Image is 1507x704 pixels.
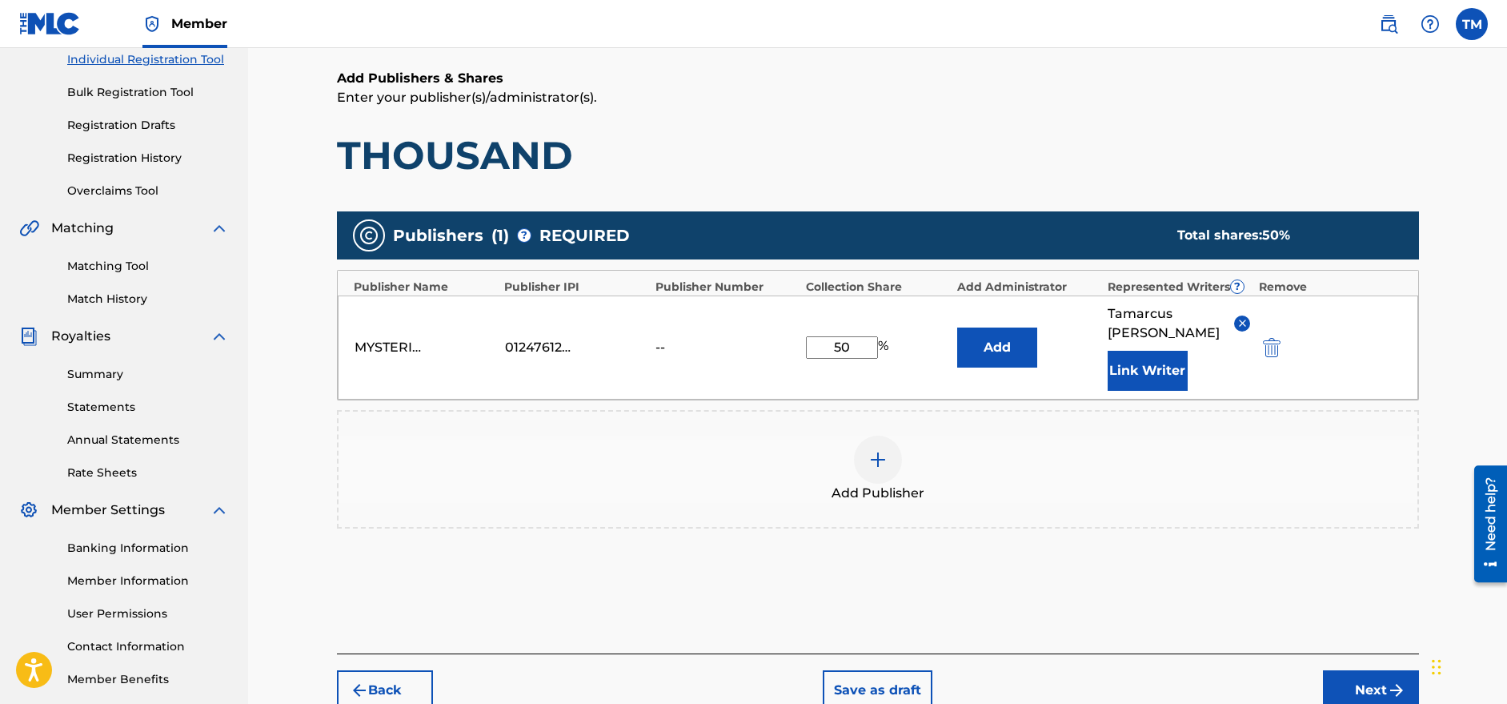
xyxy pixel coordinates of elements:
button: Add [957,328,1037,368]
img: add [868,450,888,469]
div: Publisher Name [354,279,497,296]
a: Member Information [67,573,229,589]
img: help [1421,14,1440,34]
a: Contact Information [67,638,229,655]
span: Royalties [51,327,110,346]
div: Drag [1432,643,1441,691]
a: Summary [67,366,229,383]
a: Matching Tool [67,258,229,275]
a: Individual Registration Tool [67,51,229,68]
p: Enter your publisher(s)/administrator(s). [337,88,1419,107]
img: expand [210,501,229,520]
div: Remove [1259,279,1402,296]
span: Publishers [393,223,483,247]
a: Bulk Registration Tool [67,84,229,101]
span: Tamarcus [PERSON_NAME] [1108,304,1222,343]
img: search [1379,14,1398,34]
span: ? [1231,280,1244,293]
h6: Add Publishers & Shares [337,69,1419,88]
img: Top Rightsholder [142,14,162,34]
img: Member Settings [19,501,38,520]
img: publishers [359,226,379,245]
span: Member [171,14,227,33]
a: Annual Statements [67,432,229,449]
a: Match History [67,291,229,308]
img: MLC Logo [19,12,81,35]
iframe: Resource Center [1462,460,1507,589]
img: Matching [19,219,39,238]
img: 12a2ab48e56ec057fbd8.svg [1263,338,1281,357]
a: Statements [67,399,229,416]
div: Publisher IPI [504,279,647,296]
iframe: Chat Widget [1427,627,1507,704]
span: % [878,336,892,359]
button: Link Writer [1108,351,1188,391]
div: Represented Writers [1108,279,1251,296]
img: expand [210,327,229,346]
div: Total shares: [1177,226,1387,245]
img: 7ee5dd4eb1f8a8e3ef2f.svg [350,681,369,700]
span: Matching [51,219,114,238]
a: Overclaims Tool [67,183,229,199]
a: Public Search [1373,8,1405,40]
img: f7272a7cc735f4ea7f67.svg [1387,681,1406,700]
span: REQUIRED [539,223,630,247]
div: Publisher Number [655,279,799,296]
img: remove-from-list-button [1236,317,1248,329]
a: Rate Sheets [67,465,229,481]
a: Banking Information [67,540,229,557]
a: Member Benefits [67,671,229,688]
div: Add Administrator [957,279,1100,296]
h1: THOUSAND [337,131,1419,179]
div: Collection Share [806,279,949,296]
a: User Permissions [67,605,229,622]
span: Member Settings [51,501,165,520]
a: Registration Drafts [67,117,229,134]
a: Registration History [67,150,229,167]
span: ( 1 ) [491,223,509,247]
span: 50 % [1262,227,1290,243]
img: expand [210,219,229,238]
div: Help [1414,8,1446,40]
img: Royalties [19,327,38,346]
div: User Menu [1456,8,1488,40]
span: ? [518,229,531,242]
span: Add Publisher [832,484,924,503]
